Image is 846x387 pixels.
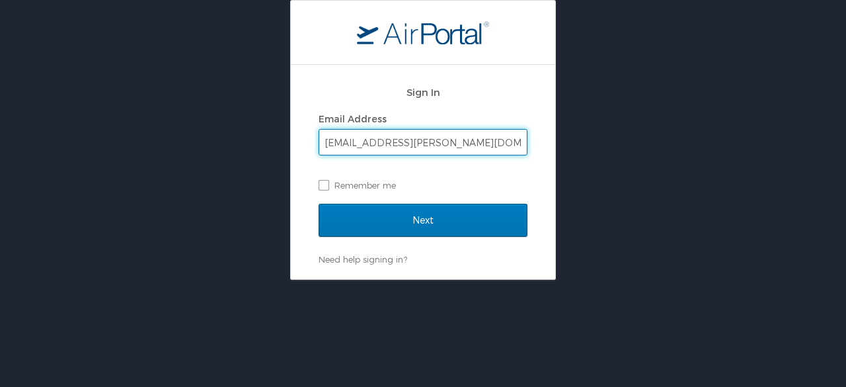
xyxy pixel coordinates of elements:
h2: Sign In [319,85,527,100]
label: Email Address [319,113,387,124]
a: Need help signing in? [319,254,407,265]
label: Remember me [319,175,527,195]
img: logo [357,21,489,44]
input: Next [319,204,527,237]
